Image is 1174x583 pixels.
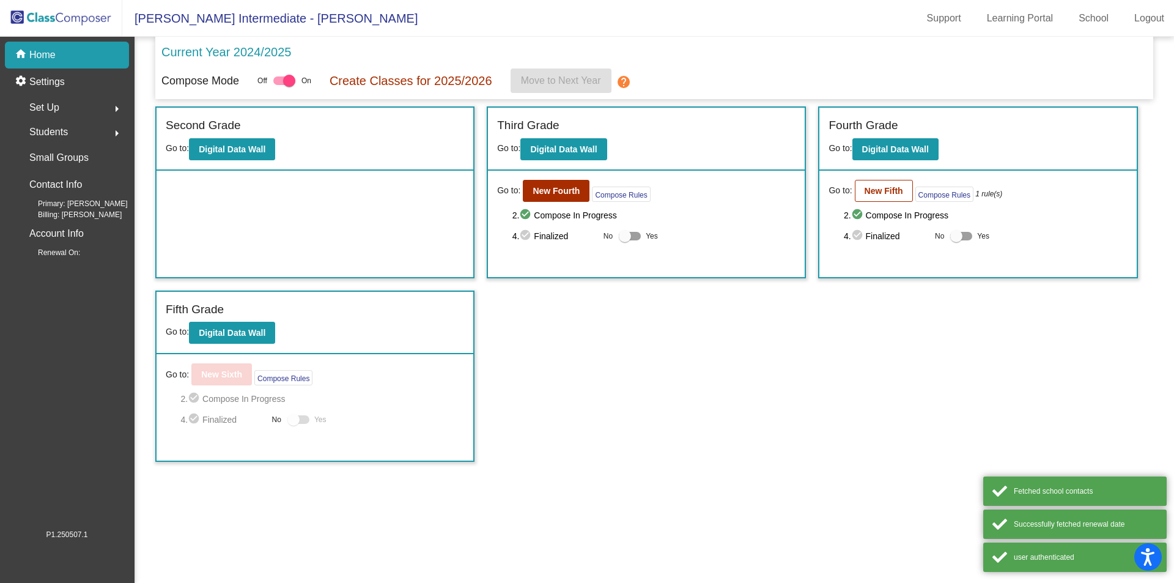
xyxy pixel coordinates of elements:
span: No [935,231,944,242]
p: Settings [29,75,65,89]
span: Go to: [497,143,520,153]
span: Off [257,75,267,86]
span: 4. Finalized [180,412,265,427]
a: Learning Portal [977,9,1063,28]
mat-icon: arrow_right [109,126,124,141]
p: Small Groups [29,149,89,166]
b: New Fifth [865,186,903,196]
mat-icon: arrow_right [109,102,124,116]
label: Fourth Grade [829,117,898,135]
button: Compose Rules [592,187,650,202]
span: No [272,414,281,425]
p: Compose Mode [161,73,239,89]
span: No [604,231,613,242]
span: Yes [314,412,327,427]
label: Fifth Grade [166,301,224,319]
span: Yes [646,229,658,243]
button: New Fourth [523,180,589,202]
button: Compose Rules [254,370,312,385]
button: Digital Data Wall [520,138,607,160]
p: Account Info [29,225,84,242]
mat-icon: check_circle [851,229,866,243]
mat-icon: check_circle [519,208,534,223]
mat-icon: check_circle [519,229,534,243]
button: New Sixth [191,363,252,385]
span: 2. Compose In Progress [844,208,1128,223]
button: Digital Data Wall [189,138,275,160]
span: Go to: [166,327,189,336]
span: Yes [977,229,989,243]
i: 1 rule(s) [975,188,1002,199]
label: Second Grade [166,117,241,135]
mat-icon: settings [15,75,29,89]
div: Fetched school contacts [1014,486,1157,497]
b: Digital Data Wall [199,144,265,154]
span: Billing: [PERSON_NAME] [18,209,122,220]
span: Go to: [166,143,189,153]
span: Move to Next Year [521,75,601,86]
p: Contact Info [29,176,82,193]
a: School [1069,9,1118,28]
button: Digital Data Wall [852,138,939,160]
button: New Fifth [855,180,913,202]
span: Students [29,124,68,141]
b: Digital Data Wall [530,144,597,154]
span: Go to: [829,143,852,153]
span: Renewal On: [18,247,80,258]
span: 4. Finalized [512,229,597,243]
p: Create Classes for 2025/2026 [330,72,492,90]
p: Current Year 2024/2025 [161,43,291,61]
span: On [301,75,311,86]
div: Successfully fetched renewal date [1014,519,1157,530]
b: Digital Data Wall [862,144,929,154]
span: Set Up [29,99,59,116]
span: 4. Finalized [844,229,929,243]
mat-icon: check_circle [851,208,866,223]
a: Logout [1124,9,1174,28]
p: Home [29,48,56,62]
button: Compose Rules [915,187,973,202]
span: [PERSON_NAME] Intermediate - [PERSON_NAME] [122,9,418,28]
span: Primary: [PERSON_NAME] [18,198,128,209]
span: 2. Compose In Progress [180,392,464,406]
span: Go to: [829,184,852,197]
div: user authenticated [1014,552,1157,563]
button: Move to Next Year [511,69,611,93]
b: New Sixth [201,369,242,379]
span: Go to: [497,184,520,197]
mat-icon: help [616,75,631,89]
mat-icon: check_circle [188,392,202,406]
b: Digital Data Wall [199,328,265,338]
b: New Fourth [533,186,580,196]
button: Digital Data Wall [189,322,275,344]
span: 2. Compose In Progress [512,208,796,223]
mat-icon: check_circle [188,412,202,427]
label: Third Grade [497,117,559,135]
mat-icon: home [15,48,29,62]
span: Go to: [166,368,189,381]
a: Support [917,9,971,28]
